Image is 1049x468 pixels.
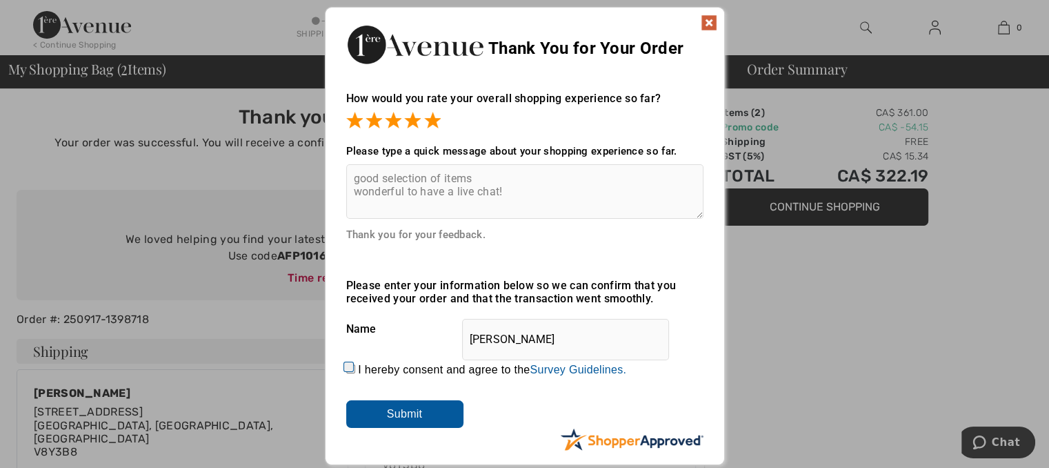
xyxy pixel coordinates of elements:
img: x [701,14,717,31]
input: Submit [346,400,463,428]
div: How would you rate your overall shopping experience so far? [346,78,703,131]
span: Chat [30,10,59,22]
div: Please type a quick message about your shopping experience so far. [346,145,703,157]
div: Name [346,312,703,347]
div: Please enter your information below so we can confirm that you received your order and that the t... [346,279,703,305]
a: Survey Guidelines. [530,364,626,376]
img: Thank You for Your Order [346,21,484,68]
label: I hereby consent and agree to the [358,364,626,376]
div: Thank you for your feedback. [346,228,703,241]
span: Thank You for Your Order [488,39,683,58]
